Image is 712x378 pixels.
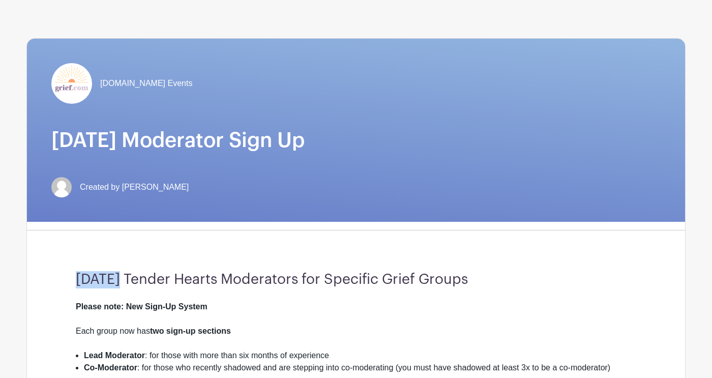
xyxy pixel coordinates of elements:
img: grief-logo-planhero.png [51,63,92,104]
strong: Lead Moderator [84,351,145,360]
div: Each group now has [76,325,636,350]
li: : for those with more than six months of experience [84,350,636,362]
h3: [DATE] Tender Hearts Moderators for Specific Grief Groups [76,271,636,288]
h1: [DATE] Moderator Sign Up [51,128,661,153]
strong: two sign-up sections [150,327,231,335]
img: default-ce2991bfa6775e67f084385cd625a349d9dcbb7a52a09fb2fda1e96e2d18dcdb.png [51,177,72,197]
strong: Co-Moderator [84,363,137,372]
span: [DOMAIN_NAME] Events [100,77,192,90]
strong: Please note: New Sign-Up System [76,302,207,311]
span: Created by [PERSON_NAME] [80,181,189,193]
